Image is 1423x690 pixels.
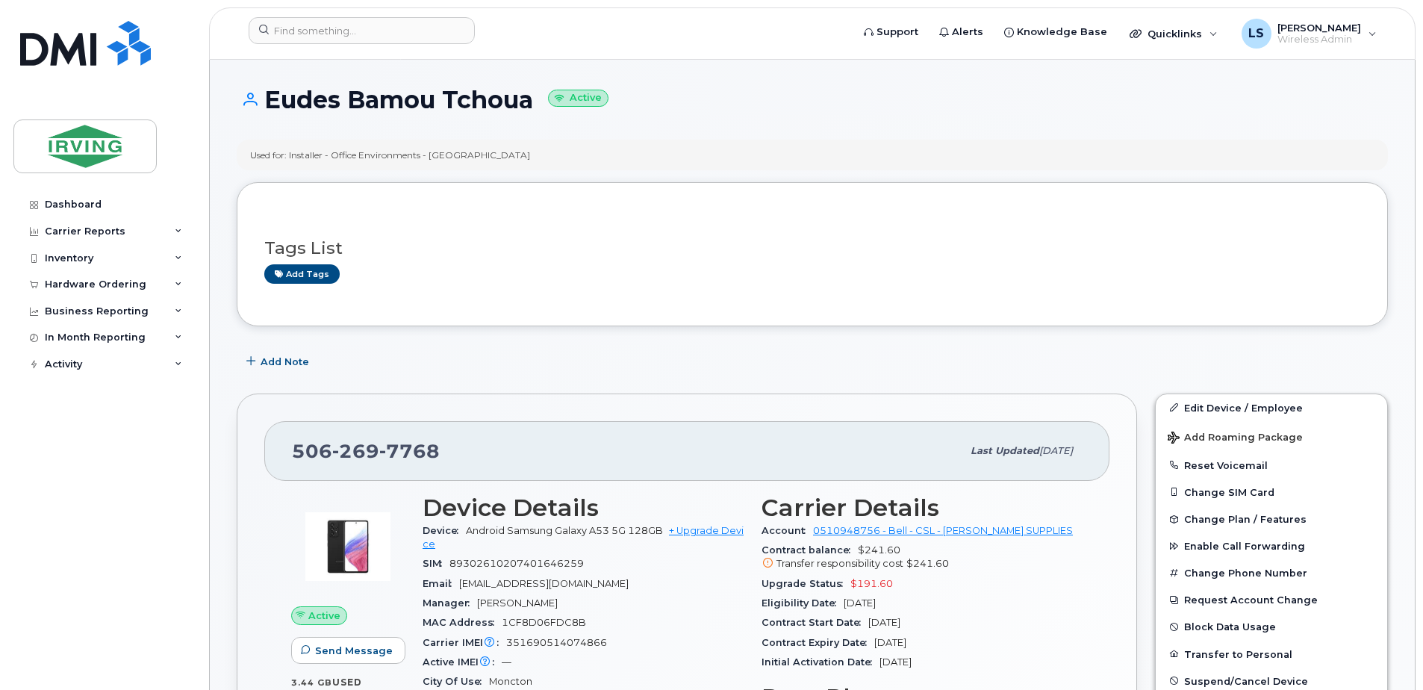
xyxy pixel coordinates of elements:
[423,656,502,668] span: Active IMEI
[1168,432,1303,446] span: Add Roaming Package
[813,525,1073,536] a: 0510948756 - Bell - CSL - [PERSON_NAME] SUPPLIES
[489,676,532,687] span: Moncton
[762,544,858,556] span: Contract balance
[291,677,332,688] span: 3.44 GB
[292,440,440,462] span: 506
[261,355,309,369] span: Add Note
[303,502,393,591] img: image20231002-3703462-kjv75p.jpeg
[423,578,459,589] span: Email
[548,90,608,107] small: Active
[423,617,502,628] span: MAC Address
[844,597,876,609] span: [DATE]
[1039,445,1073,456] span: [DATE]
[423,558,449,569] span: SIM
[762,637,874,648] span: Contract Expiry Date
[762,578,850,589] span: Upgrade Status
[1156,641,1387,668] button: Transfer to Personal
[762,656,879,668] span: Initial Activation Date
[1156,506,1387,532] button: Change Plan / Features
[1156,559,1387,586] button: Change Phone Number
[874,637,906,648] span: [DATE]
[1156,394,1387,421] a: Edit Device / Employee
[308,609,340,623] span: Active
[423,676,489,687] span: City Of Use
[502,617,586,628] span: 1CF8D06FDC8B
[466,525,663,536] span: Android Samsung Galaxy A53 5G 128GB
[423,597,477,609] span: Manager
[1156,452,1387,479] button: Reset Voicemail
[1184,541,1305,552] span: Enable Call Forwarding
[449,558,584,569] span: 89302610207401646259
[477,597,558,609] span: [PERSON_NAME]
[762,597,844,609] span: Eligibility Date
[1156,613,1387,640] button: Block Data Usage
[502,656,511,668] span: —
[423,637,506,648] span: Carrier IMEI
[1184,514,1307,525] span: Change Plan / Features
[906,558,949,569] span: $241.60
[762,617,868,628] span: Contract Start Date
[379,440,440,462] span: 7768
[762,494,1083,521] h3: Carrier Details
[264,264,340,283] a: Add tags
[332,677,362,688] span: used
[1184,675,1308,686] span: Suspend/Cancel Device
[237,87,1388,113] h1: Eudes Bamou Tchoua
[237,349,322,376] button: Add Note
[423,494,744,521] h3: Device Details
[879,656,912,668] span: [DATE]
[250,149,530,161] div: Used for: Installer - Office Environments - [GEOGRAPHIC_DATA]
[264,239,1360,258] h3: Tags List
[868,617,900,628] span: [DATE]
[315,644,393,658] span: Send Message
[850,578,893,589] span: $191.60
[971,445,1039,456] span: Last updated
[762,525,813,536] span: Account
[423,525,466,536] span: Device
[332,440,379,462] span: 269
[1156,421,1387,452] button: Add Roaming Package
[506,637,607,648] span: 351690514074866
[1156,479,1387,506] button: Change SIM Card
[1156,586,1387,613] button: Request Account Change
[459,578,629,589] span: [EMAIL_ADDRESS][DOMAIN_NAME]
[1156,532,1387,559] button: Enable Call Forwarding
[762,544,1083,571] span: $241.60
[291,637,405,664] button: Send Message
[776,558,903,569] span: Transfer responsibility cost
